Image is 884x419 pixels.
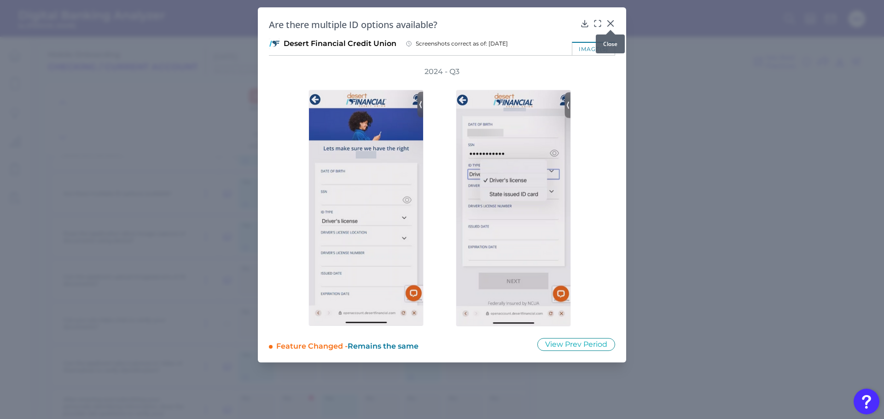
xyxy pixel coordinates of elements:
h3: 2024 - Q3 [425,67,459,77]
button: Open Resource Center [854,389,879,414]
img: 21-Desert-Financial-CH-MO-Q3-2024.png [308,90,424,326]
div: image(s) [572,42,615,55]
div: Feature Changed - [276,338,525,351]
span: Remains the same [348,342,419,350]
span: Screenshots correct as of: [DATE] [416,40,508,47]
img: 22-Desert-Financial-CH-MO-Q3-2024.png [456,90,571,327]
button: View Prev Period [537,338,615,351]
h2: Are there multiple ID options available? [269,18,576,31]
span: Desert Financial Credit Union [284,39,396,49]
img: Desert Financial Credit Union [269,38,280,49]
div: Close [596,34,625,53]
